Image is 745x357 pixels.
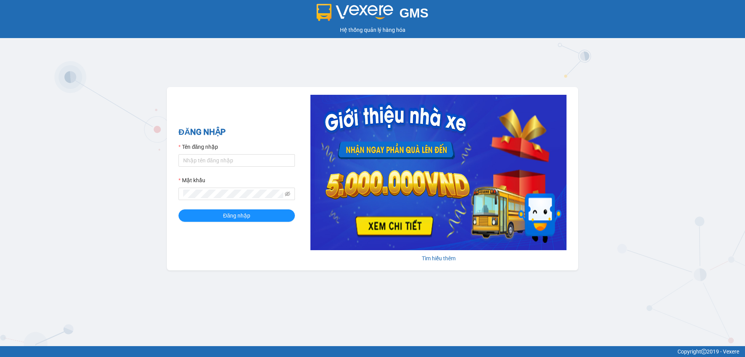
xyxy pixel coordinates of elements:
div: Hệ thống quản lý hàng hóa [2,26,743,34]
label: Tên đăng nhập [178,143,218,151]
span: copyright [701,349,707,354]
div: Copyright 2019 - Vexere [6,347,739,356]
span: Đăng nhập [223,211,250,220]
a: GMS [317,12,429,18]
h2: ĐĂNG NHẬP [178,126,295,139]
input: Tên đăng nhập [178,154,295,167]
img: logo 2 [317,4,393,21]
img: banner-0 [310,95,567,250]
div: Tìm hiểu thêm [310,254,567,263]
span: GMS [399,6,428,20]
span: eye-invisible [285,191,290,197]
input: Mật khẩu [183,190,283,198]
button: Đăng nhập [178,209,295,222]
label: Mật khẩu [178,176,205,185]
